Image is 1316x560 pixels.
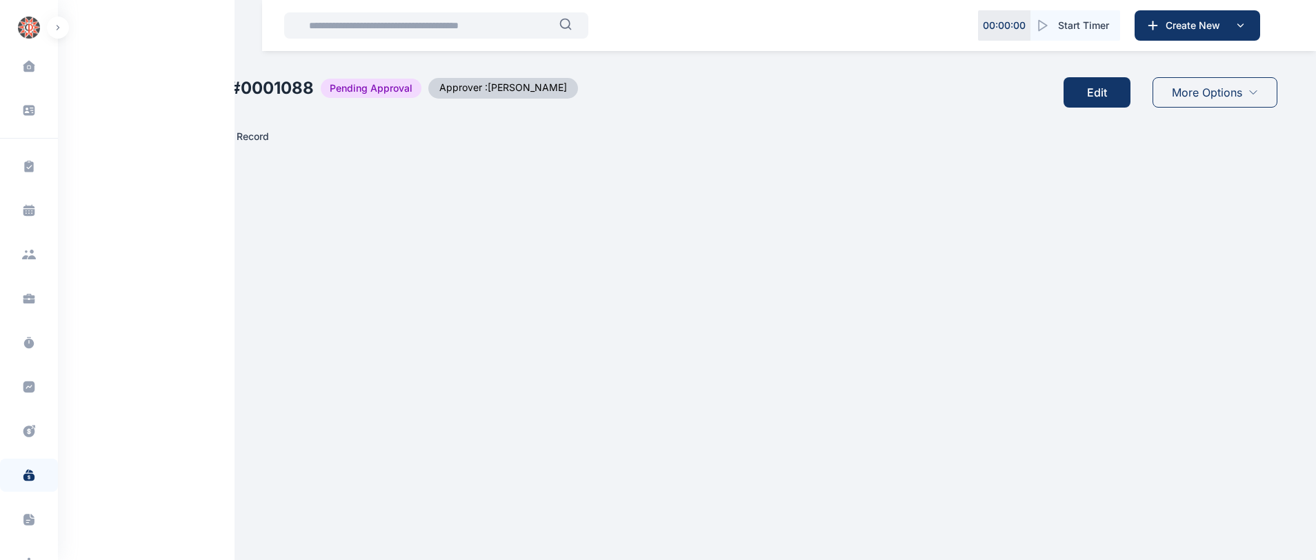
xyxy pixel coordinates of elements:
span: Create New [1160,19,1232,32]
h2: Invoice # 0001088 [166,77,314,99]
p: 00 : 00 : 00 [983,19,1026,32]
button: Create New [1135,10,1260,41]
span: Pending Approval [321,79,421,98]
button: Edit [1064,77,1130,108]
a: Edit [1064,66,1141,119]
span: Start Timer [1058,19,1109,32]
span: More Options [1172,84,1242,101]
button: Start Timer [1030,10,1120,41]
span: Approver : [PERSON_NAME] [428,78,578,99]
